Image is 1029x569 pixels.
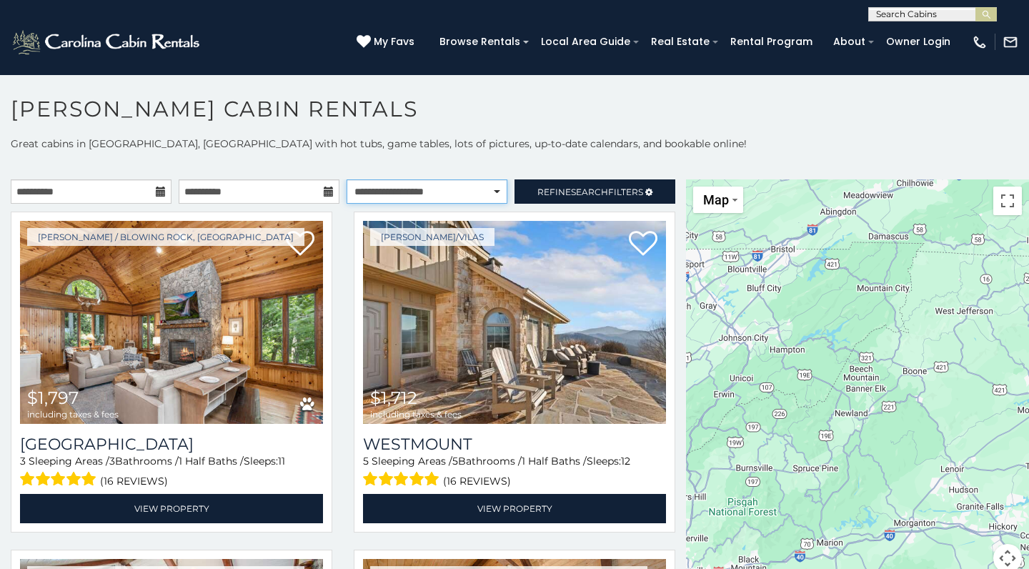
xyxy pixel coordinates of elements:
[374,34,414,49] span: My Favs
[879,31,958,53] a: Owner Login
[363,494,666,523] a: View Property
[522,455,587,467] span: 1 Half Baths /
[693,187,743,213] button: Change map style
[27,228,304,246] a: [PERSON_NAME] / Blowing Rock, [GEOGRAPHIC_DATA]
[109,455,115,467] span: 3
[20,494,323,523] a: View Property
[644,31,717,53] a: Real Estate
[278,455,285,467] span: 11
[11,28,204,56] img: White-1-2.png
[370,410,462,419] span: including taxes & fees
[370,228,494,246] a: [PERSON_NAME]/Vilas
[432,31,527,53] a: Browse Rentals
[826,31,873,53] a: About
[20,221,323,424] img: Chimney Island
[20,221,323,424] a: Chimney Island $1,797 including taxes & fees
[363,455,369,467] span: 5
[20,454,323,490] div: Sleeping Areas / Bathrooms / Sleeps:
[534,31,637,53] a: Local Area Guide
[537,187,643,197] span: Refine Filters
[363,221,666,424] a: Westmount $1,712 including taxes & fees
[723,31,820,53] a: Rental Program
[452,455,458,467] span: 5
[993,187,1022,215] button: Toggle fullscreen view
[629,229,657,259] a: Add to favorites
[514,179,675,204] a: RefineSearchFilters
[20,455,26,467] span: 3
[363,435,666,454] a: Westmount
[1003,34,1018,50] img: mail-regular-white.png
[27,387,79,408] span: $1,797
[972,34,988,50] img: phone-regular-white.png
[363,221,666,424] img: Westmount
[20,435,323,454] a: [GEOGRAPHIC_DATA]
[100,472,168,490] span: (16 reviews)
[621,455,630,467] span: 12
[571,187,608,197] span: Search
[370,387,417,408] span: $1,712
[357,34,418,50] a: My Favs
[703,192,729,207] span: Map
[443,472,511,490] span: (16 reviews)
[20,435,323,454] h3: Chimney Island
[363,454,666,490] div: Sleeping Areas / Bathrooms / Sleeps:
[27,410,119,419] span: including taxes & fees
[179,455,244,467] span: 1 Half Baths /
